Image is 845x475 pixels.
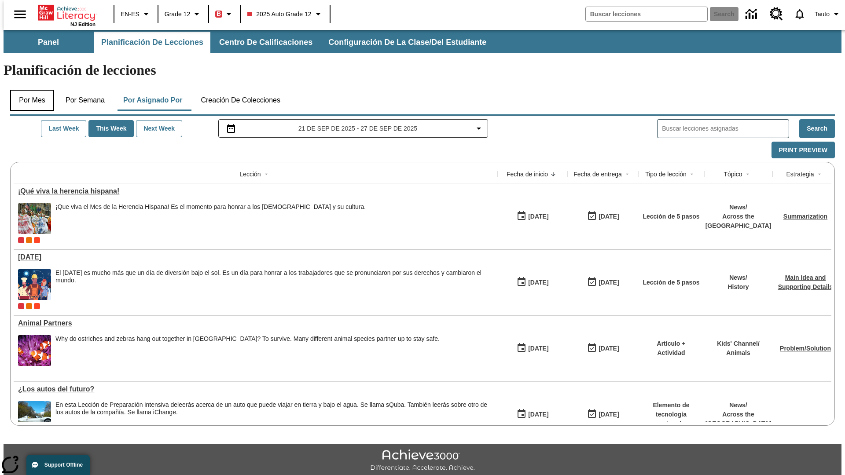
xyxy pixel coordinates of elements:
[55,335,440,366] div: Why do ostriches and zebras hang out together in Africa? To survive. Many different animal specie...
[643,339,700,358] p: Artículo + Actividad
[55,401,493,432] span: En esta Lección de Preparación intensiva de leerás acerca de un auto que puede viajar en tierra y...
[70,22,96,27] span: NJ Edition
[116,90,190,111] button: Por asignado por
[18,253,493,261] div: Día del Trabajo
[622,169,632,179] button: Sort
[18,319,493,327] div: Animal Partners
[94,32,210,53] button: Planificación de lecciones
[573,170,622,179] div: Fecha de entrega
[101,37,203,47] span: Planificación de lecciones
[298,124,417,133] span: 21 de sep de 2025 - 27 de sep de 2025
[34,303,40,309] div: Test 1
[7,1,33,27] button: Abrir el menú lateral
[247,10,311,19] span: 2025 Auto Grade 12
[38,4,96,22] a: Portada
[18,401,51,432] img: High-tech automobile treading water.
[136,120,182,137] button: Next Week
[814,169,825,179] button: Sort
[514,340,551,357] button: 07/07/25: Primer día en que estuvo disponible la lección
[514,274,551,291] button: 07/23/25: Primer día en que estuvo disponible la lección
[194,90,287,111] button: Creación de colecciones
[528,211,548,222] div: [DATE]
[717,339,760,348] p: Kids' Channel /
[18,303,24,309] div: Current Class
[780,345,831,352] a: Problem/Solution
[783,213,827,220] a: Summarization
[815,10,830,19] span: Tauto
[528,409,548,420] div: [DATE]
[55,401,487,416] testabrev: leerás acerca de un auto que puede viajar en tierra y bajo el agua. Se llama sQuba. También leerá...
[811,6,845,22] button: Perfil/Configuración
[212,32,320,53] button: Centro de calificaciones
[772,142,835,159] button: Print Preview
[705,212,772,230] p: Across the [GEOGRAPHIC_DATA]
[18,269,51,300] img: A banner with a blue background shows an illustrated row of diverse men and women dressed in clot...
[4,32,92,53] button: Panel
[705,401,772,410] p: News /
[717,348,760,358] p: Animals
[18,253,493,261] a: Día del Trabajo, Lessons
[165,10,190,19] span: Grade 12
[41,120,86,137] button: Last Week
[55,269,493,300] div: El Día del Trabajo es mucho más que un día de diversión bajo el sol. Es un día para honrar a los ...
[584,274,622,291] button: 06/30/26: Último día en que podrá accederse la lección
[38,37,59,47] span: Panel
[34,237,40,243] div: Test 1
[18,385,493,393] a: ¿Los autos del futuro? , Lessons
[705,410,772,428] p: Across the [GEOGRAPHIC_DATA]
[55,401,493,416] div: En esta Lección de Preparación intensiva de
[586,7,707,21] input: search field
[161,6,206,22] button: Grado: Grade 12, Elige un grado
[599,343,619,354] div: [DATE]
[705,203,772,212] p: News /
[261,169,272,179] button: Sort
[584,340,622,357] button: 06/30/26: Último día en que podrá accederse la lección
[584,406,622,423] button: 08/01/26: Último día en que podrá accederse la lección
[645,170,687,179] div: Tipo de lección
[59,90,112,111] button: Por semana
[528,343,548,354] div: [DATE]
[507,170,548,179] div: Fecha de inicio
[799,119,835,138] button: Search
[548,169,558,179] button: Sort
[370,449,475,472] img: Achieve3000 Differentiate Accelerate Achieve
[217,8,221,19] span: B
[38,3,96,27] div: Portada
[26,455,90,475] button: Support Offline
[18,187,493,195] div: ¡Qué viva la herencia hispana!
[222,123,485,134] button: Seleccione el intervalo de fechas opción del menú
[4,62,841,78] h1: Planificación de lecciones
[55,335,440,343] div: Why do ostriches and zebras hang out together in [GEOGRAPHIC_DATA]? To survive. Many different an...
[55,269,493,284] div: El [DATE] es mucho más que un día de diversión bajo el sol. Es un día para honrar a los trabajado...
[643,401,700,428] p: Elemento de tecnología mejorada
[55,203,366,211] div: ¡Que viva el Mes de la Herencia Hispana! Es el momento para honrar a los [DEMOGRAPHIC_DATA] y su ...
[778,274,833,290] a: Main Idea and Supporting Details
[514,406,551,423] button: 07/01/25: Primer día en que estuvo disponible la lección
[788,3,811,26] a: Notificaciones
[4,30,841,53] div: Subbarra de navegación
[10,90,54,111] button: Por mes
[121,10,140,19] span: EN-ES
[528,277,548,288] div: [DATE]
[474,123,484,134] svg: Collapse Date Range Filter
[26,237,32,243] div: OL 2025 Auto Grade 12
[18,187,493,195] a: ¡Qué viva la herencia hispana!, Lessons
[239,170,261,179] div: Lección
[26,303,32,309] span: OL 2025 Auto Grade 12
[18,319,493,327] a: Animal Partners, Lessons
[55,203,366,234] div: ¡Que viva el Mes de la Herencia Hispana! Es el momento para honrar a los hispanoamericanos y su c...
[599,409,619,420] div: [DATE]
[599,211,619,222] div: [DATE]
[18,203,51,234] img: A photograph of Hispanic women participating in a parade celebrating Hispanic culture. The women ...
[117,6,155,22] button: Language: EN-ES, Selecciona un idioma
[724,170,742,179] div: Tópico
[18,237,24,243] div: Current Class
[244,6,327,22] button: Class: 2025 Auto Grade 12, Selecciona una clase
[4,32,494,53] div: Subbarra de navegación
[687,169,697,179] button: Sort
